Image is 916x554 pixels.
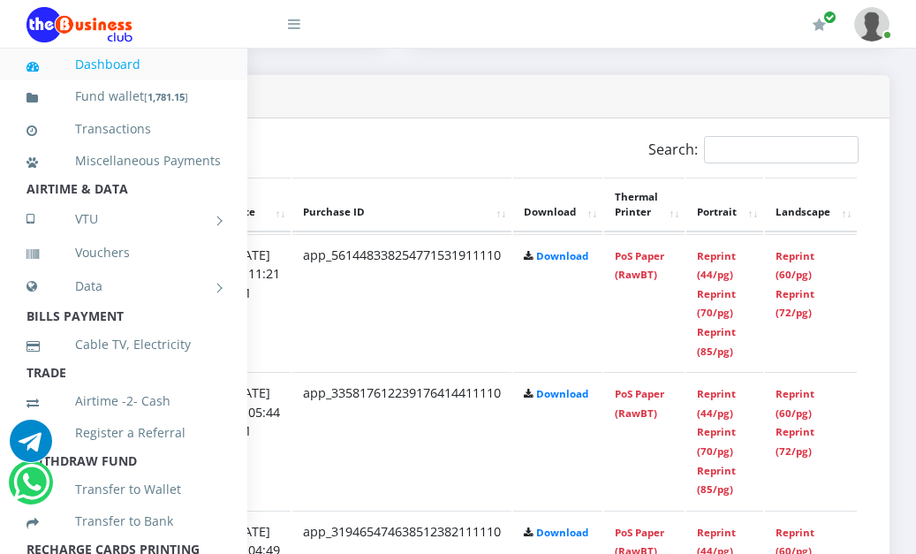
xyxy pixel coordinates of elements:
[697,325,736,358] a: Reprint (85/pg)
[776,425,814,458] a: Reprint (72/pg)
[697,387,736,420] a: Reprint (44/pg)
[220,178,291,232] th: Date: activate to sort column ascending
[615,249,664,282] a: PoS Paper (RawBT)
[697,287,736,320] a: Reprint (70/pg)
[292,372,511,509] td: app_335817612239176414411110
[536,249,588,262] a: Download
[26,264,221,308] a: Data
[220,234,291,371] td: [DATE] 12:11:21 PM
[813,18,826,32] i: Renew/Upgrade Subscription
[536,387,588,400] a: Download
[26,501,221,542] a: Transfer to Bank
[704,136,859,163] input: Search:
[26,469,221,510] a: Transfer to Wallet
[615,387,664,420] a: PoS Paper (RawBT)
[697,425,736,458] a: Reprint (70/pg)
[697,249,736,282] a: Reprint (44/pg)
[686,178,763,232] th: Portrait: activate to sort column ascending
[26,381,221,421] a: Airtime -2- Cash
[26,7,132,42] img: Logo
[536,526,588,539] a: Download
[220,372,291,509] td: [DATE] 12:05:44 PM
[26,109,221,149] a: Transactions
[26,324,221,365] a: Cable TV, Electricity
[776,249,814,282] a: Reprint (60/pg)
[148,90,185,103] b: 1,781.15
[26,232,221,273] a: Vouchers
[648,136,859,163] label: Search:
[292,234,511,371] td: app_561448338254771531911110
[13,474,49,504] a: Chat for support
[292,178,511,232] th: Purchase ID: activate to sort column ascending
[604,178,685,232] th: Thermal Printer: activate to sort column ascending
[765,178,857,232] th: Landscape: activate to sort column ascending
[26,197,221,241] a: VTU
[10,433,52,462] a: Chat for support
[26,44,221,85] a: Dashboard
[823,11,837,24] span: Renew/Upgrade Subscription
[854,7,890,42] img: User
[697,464,736,497] a: Reprint (85/pg)
[26,140,221,181] a: Miscellaneous Payments
[776,287,814,320] a: Reprint (72/pg)
[26,413,221,453] a: Register a Referral
[776,387,814,420] a: Reprint (60/pg)
[26,76,221,118] a: Fund wallet[1,781.15]
[144,90,188,103] small: [ ]
[513,178,602,232] th: Download: activate to sort column ascending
